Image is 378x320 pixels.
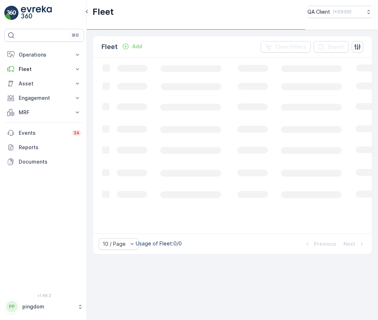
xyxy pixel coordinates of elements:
[19,66,69,73] p: Fleet
[4,91,84,105] button: Engagement
[19,94,69,102] p: Engagement
[19,129,68,137] p: Events
[314,240,336,248] p: Previous
[19,158,81,165] p: Documents
[73,130,80,136] p: 34
[4,105,84,120] button: MRF
[4,155,84,169] a: Documents
[4,140,84,155] a: Reports
[136,240,182,247] p: Usage of Fleet : 0/0
[4,293,84,298] span: v 1.49.2
[6,301,18,312] div: PP
[22,303,74,310] p: pingdom
[119,42,145,51] button: Add
[328,43,345,50] p: Export
[333,9,351,15] p: ( +03:00 )
[307,8,330,15] p: QA Client
[102,42,118,52] p: Fleet
[21,6,52,20] img: logo_light-DOdMpM7g.png
[261,41,311,53] button: Clear Filters
[307,6,372,18] button: QA Client(+03:00)
[132,43,142,50] p: Add
[4,62,84,76] button: Fleet
[19,144,81,151] p: Reports
[4,126,84,140] a: Events34
[314,41,349,53] button: Export
[19,51,69,58] p: Operations
[93,6,114,18] p: Fleet
[4,76,84,91] button: Asset
[275,43,306,50] p: Clear Filters
[19,109,69,116] p: MRF
[4,48,84,62] button: Operations
[72,32,79,38] p: ⌘B
[343,240,366,248] button: Next
[4,6,19,20] img: logo
[343,240,355,248] p: Next
[303,240,337,248] button: Previous
[19,80,69,87] p: Asset
[4,299,84,314] button: PPpingdom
